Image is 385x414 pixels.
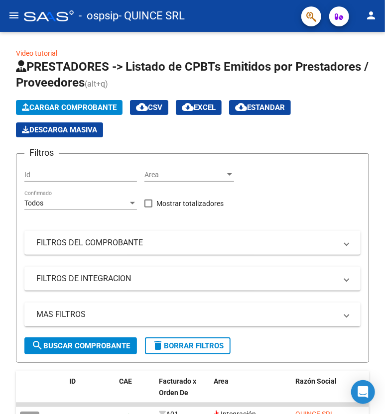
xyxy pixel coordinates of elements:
[144,171,225,179] span: Area
[36,237,337,248] mat-panel-title: FILTROS DEL COMPROBANTE
[24,267,361,291] mat-expansion-panel-header: FILTROS DE INTEGRACION
[214,377,229,385] span: Area
[365,9,377,21] mat-icon: person
[22,103,117,112] span: Cargar Comprobante
[152,341,224,350] span: Borrar Filtros
[24,146,59,160] h3: Filtros
[16,60,369,90] span: PRESTADORES -> Listado de CPBTs Emitidos por Prestadores / Proveedores
[24,303,361,326] mat-expansion-panel-header: MAS FILTROS
[182,103,216,112] span: EXCEL
[16,100,123,115] button: Cargar Comprobante
[85,79,108,89] span: (alt+q)
[176,100,222,115] button: EXCEL
[136,103,162,112] span: CSV
[136,101,148,113] mat-icon: cloud_download
[295,377,337,385] span: Razón Social
[235,101,247,113] mat-icon: cloud_download
[24,199,43,207] span: Todos
[24,337,137,354] button: Buscar Comprobante
[22,125,97,134] span: Descarga Masiva
[16,49,57,57] a: Video tutorial
[182,101,194,113] mat-icon: cloud_download
[36,309,337,320] mat-panel-title: MAS FILTROS
[130,100,168,115] button: CSV
[351,380,375,404] div: Open Intercom Messenger
[24,231,361,255] mat-expansion-panel-header: FILTROS DEL COMPROBANTE
[69,377,76,385] span: ID
[145,337,231,354] button: Borrar Filtros
[119,377,132,385] span: CAE
[31,341,130,350] span: Buscar Comprobante
[119,5,185,27] span: - QUINCE SRL
[156,198,224,209] span: Mostrar totalizadores
[8,9,20,21] mat-icon: menu
[152,339,164,351] mat-icon: delete
[16,122,103,137] app-download-masive: Descarga masiva de comprobantes (adjuntos)
[36,273,337,284] mat-panel-title: FILTROS DE INTEGRACION
[31,339,43,351] mat-icon: search
[229,100,291,115] button: Estandar
[159,377,196,397] span: Facturado x Orden De
[79,5,119,27] span: - ospsip
[16,122,103,137] button: Descarga Masiva
[235,103,285,112] span: Estandar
